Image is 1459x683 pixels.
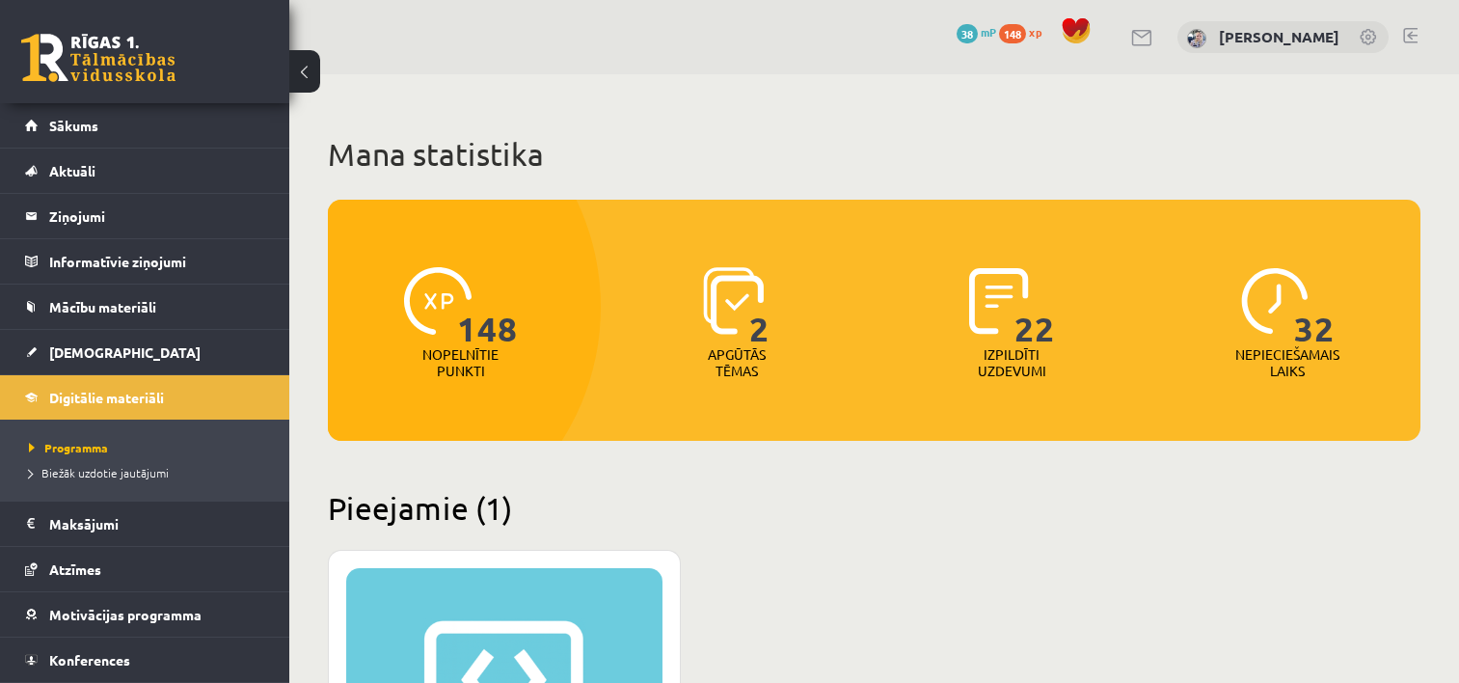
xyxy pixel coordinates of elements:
p: Apgūtās tēmas [699,346,774,379]
legend: Informatīvie ziņojumi [49,239,265,284]
img: icon-learned-topics-4a711ccc23c960034f471b6e78daf4a3bad4a20eaf4de84257b87e66633f6470.svg [703,267,764,335]
span: Digitālie materiāli [49,389,164,406]
span: xp [1029,24,1041,40]
img: icon-xp-0682a9bc20223a9ccc6f5883a126b849a74cddfe5390d2b41b4391c66f2066e7.svg [404,267,472,335]
p: Nepieciešamais laiks [1235,346,1339,379]
a: Motivācijas programma [25,592,265,637]
span: Konferences [49,651,130,669]
p: Izpildīti uzdevumi [974,346,1049,379]
a: 38 mP [957,24,996,40]
span: Atzīmes [49,560,101,578]
a: Informatīvie ziņojumi [25,239,265,284]
span: mP [981,24,996,40]
a: Maksājumi [25,502,265,546]
a: Programma [29,439,270,456]
span: 148 [457,267,518,346]
img: icon-completed-tasks-ad58ae20a441b2904462921112bc710f1caf180af7a3daa7317a5a94f2d26646.svg [969,267,1029,335]
a: Rīgas 1. Tālmācības vidusskola [21,34,176,82]
a: Ziņojumi [25,194,265,238]
span: 38 [957,24,978,43]
a: Atzīmes [25,547,265,591]
legend: Maksājumi [49,502,265,546]
span: Mācību materiāli [49,298,156,315]
span: 148 [999,24,1026,43]
h2: Pieejamie (1) [328,489,1420,527]
legend: Ziņojumi [49,194,265,238]
span: Programma [29,440,108,455]
span: 22 [1014,267,1055,346]
span: 2 [749,267,770,346]
span: Biežāk uzdotie jautājumi [29,465,169,480]
p: Nopelnītie punkti [422,346,499,379]
span: Motivācijas programma [49,606,202,623]
a: [PERSON_NAME] [1219,27,1339,46]
span: [DEMOGRAPHIC_DATA] [49,343,201,361]
a: 148 xp [999,24,1051,40]
a: Aktuāli [25,149,265,193]
img: icon-clock-7be60019b62300814b6bd22b8e044499b485619524d84068768e800edab66f18.svg [1241,267,1309,335]
span: Aktuāli [49,162,95,179]
a: Digitālie materiāli [25,375,265,420]
a: [DEMOGRAPHIC_DATA] [25,330,265,374]
a: Konferences [25,638,265,682]
a: Mācību materiāli [25,285,265,329]
span: Sākums [49,117,98,134]
a: Sākums [25,103,265,148]
span: 32 [1294,267,1335,346]
a: Biežāk uzdotie jautājumi [29,464,270,481]
img: Kristīne Vītola [1187,29,1206,48]
h1: Mana statistika [328,135,1420,174]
